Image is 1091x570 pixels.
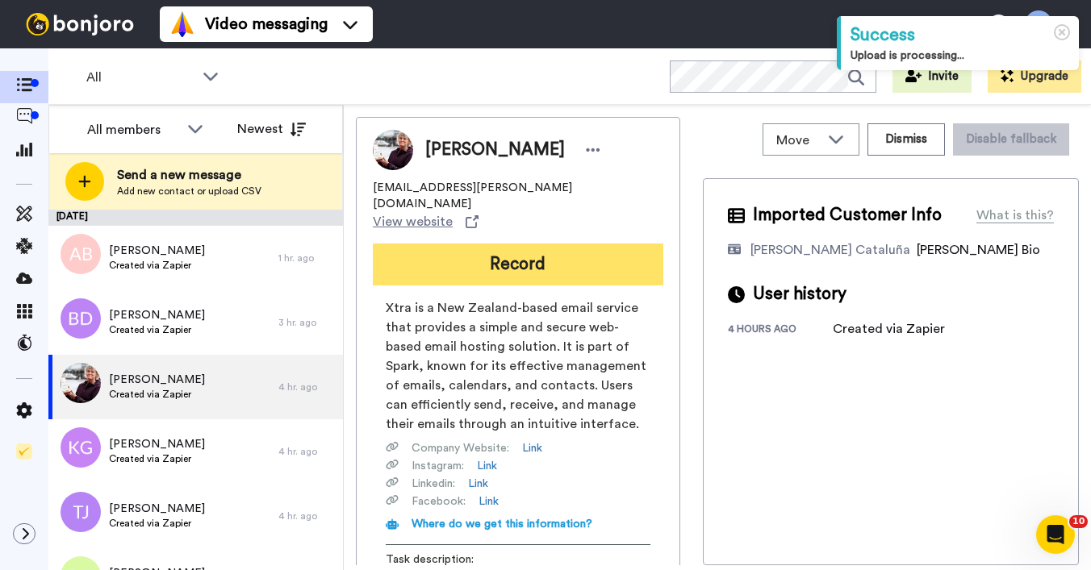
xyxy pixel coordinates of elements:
[373,180,663,212] span: [EMAIL_ADDRESS][PERSON_NAME][DOMAIN_NAME]
[412,518,592,530] span: Where do we get this information?
[19,13,140,35] img: bj-logo-header-white.svg
[109,452,205,465] span: Created via Zapier
[61,234,101,274] img: ab.png
[412,493,466,510] span: Facebook :
[278,252,335,264] div: 1 hr. ago
[109,259,205,272] span: Created via Zapier
[109,388,205,401] span: Created via Zapier
[117,165,261,185] span: Send a new message
[976,206,1054,225] div: What is this?
[109,323,205,336] span: Created via Zapier
[61,363,101,403] img: c54e48e0-46ac-406a-a277-ae73ffc5692a.jpg
[412,476,455,492] span: Linkedin :
[373,212,479,231] a: View website
[477,458,497,474] a: Link
[988,60,1081,93] button: Upgrade
[750,240,910,260] div: [PERSON_NAME] Cataluña
[278,510,335,522] div: 4 hr. ago
[479,493,499,510] a: Link
[386,298,650,434] span: Xtra is a New Zealand-based email service that provides a simple and secure web-based email hosti...
[851,48,1069,64] div: Upload is processing...
[61,427,101,468] img: kg.png
[373,212,453,231] span: View website
[425,138,565,162] span: [PERSON_NAME]
[278,316,335,329] div: 3 hr. ago
[1036,515,1075,554] iframe: Intercom live chat
[1069,515,1088,528] span: 10
[728,322,833,339] div: 4 hours ago
[386,551,499,568] span: Task description :
[522,440,542,456] a: Link
[169,11,195,37] img: vm-color.svg
[117,185,261,198] span: Add new contact or upload CSV
[753,203,942,227] span: Imported Customer Info
[109,243,205,259] span: [PERSON_NAME]
[205,13,328,35] span: Video messaging
[833,319,945,339] div: Created via Zapier
[109,436,205,452] span: [PERSON_NAME]
[109,517,205,530] span: Created via Zapier
[468,476,488,492] a: Link
[373,130,413,170] img: Image of Leanne Willson
[953,123,1069,156] button: Disable fallback
[61,492,101,532] img: tj.png
[373,243,663,285] button: Record
[278,445,335,458] div: 4 hr. ago
[753,282,846,306] span: User history
[412,440,509,456] span: Company Website :
[412,458,464,474] span: Instagram :
[917,243,1040,256] span: [PERSON_NAME] Bio
[892,60,972,93] button: Invite
[109,307,205,323] span: [PERSON_NAME]
[16,443,32,460] img: Checklist.svg
[776,131,820,150] span: Move
[851,23,1069,48] div: Success
[109,501,205,517] span: [PERSON_NAME]
[278,381,335,393] div: 4 hr. ago
[86,68,194,87] span: All
[61,298,101,339] img: bd.png
[225,113,318,145] button: Newest
[867,123,945,156] button: Dismiss
[48,210,343,226] div: [DATE]
[87,120,179,139] div: All members
[109,372,205,388] span: [PERSON_NAME]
